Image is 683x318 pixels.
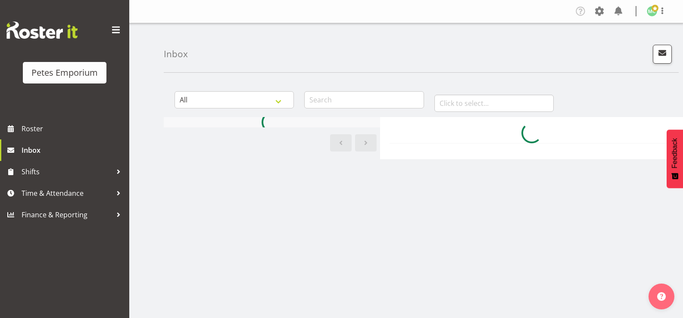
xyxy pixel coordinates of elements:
[6,22,78,39] img: Rosterit website logo
[22,165,112,178] span: Shifts
[22,187,112,200] span: Time & Attendance
[304,91,424,108] input: Search
[657,292,666,301] img: help-xxl-2.png
[355,134,377,151] a: Next page
[164,49,188,59] h4: Inbox
[31,66,98,79] div: Petes Emporium
[22,144,125,157] span: Inbox
[22,122,125,135] span: Roster
[671,138,679,168] span: Feedback
[330,134,352,151] a: Previous page
[667,130,683,188] button: Feedback - Show survey
[434,95,554,112] input: Click to select...
[647,6,657,16] img: melissa-cowen2635.jpg
[22,208,112,221] span: Finance & Reporting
